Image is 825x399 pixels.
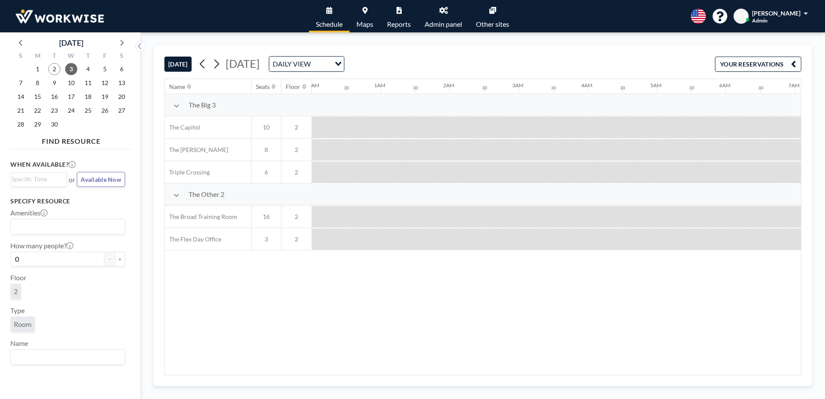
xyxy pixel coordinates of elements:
span: or [69,175,75,184]
span: Friday, September 12, 2025 [99,77,111,89]
label: Name [10,339,28,348]
span: Available Now [81,176,121,183]
span: Tuesday, September 23, 2025 [48,104,60,117]
span: Wednesday, September 3, 2025 [65,63,77,75]
div: 6AM [719,82,731,89]
button: YOUR RESERVATIONS [715,57,801,72]
button: - [104,252,115,266]
span: 3 [252,235,281,243]
span: Schedule [316,21,343,28]
span: Friday, September 19, 2025 [99,91,111,103]
div: S [13,51,29,62]
span: Tuesday, September 30, 2025 [48,118,60,130]
label: Amenities [10,209,47,217]
span: Monday, September 22, 2025 [31,104,44,117]
div: Name [169,83,185,91]
span: Thursday, September 25, 2025 [82,104,94,117]
span: 16 [252,213,281,221]
span: 8 [252,146,281,154]
input: Search for option [12,174,62,184]
div: 4AM [581,82,592,89]
span: Monday, September 29, 2025 [31,118,44,130]
span: Saturday, September 13, 2025 [116,77,128,89]
div: Search for option [269,57,344,71]
div: S [113,51,130,62]
div: Seats [256,83,270,91]
span: 2 [281,168,312,176]
input: Search for option [12,351,120,363]
span: Sunday, September 28, 2025 [15,118,27,130]
input: Search for option [12,221,120,232]
span: Tuesday, September 2, 2025 [48,63,60,75]
span: [PERSON_NAME] [752,9,800,17]
span: BO [737,13,746,20]
span: Saturday, September 6, 2025 [116,63,128,75]
div: Floor [286,83,300,91]
span: [DATE] [226,57,260,70]
span: Reports [387,21,411,28]
input: Search for option [313,58,330,70]
div: Search for option [11,173,66,186]
span: 10 [252,123,281,131]
span: Admin [752,17,768,24]
span: The Other 2 [189,190,224,199]
span: Monday, September 15, 2025 [31,91,44,103]
span: Thursday, September 18, 2025 [82,91,94,103]
span: Admin panel [425,21,462,28]
div: 7AM [788,82,800,89]
span: Triple Crossing [165,168,210,176]
label: Floor [10,273,26,282]
span: Sunday, September 21, 2025 [15,104,27,117]
div: 5AM [650,82,661,89]
div: Search for option [11,219,125,234]
span: Maps [356,21,373,28]
span: Thursday, September 11, 2025 [82,77,94,89]
span: Thursday, September 4, 2025 [82,63,94,75]
div: T [79,51,96,62]
span: Wednesday, September 24, 2025 [65,104,77,117]
span: Saturday, September 27, 2025 [116,104,128,117]
div: 30 [620,85,625,91]
span: Sunday, September 14, 2025 [15,91,27,103]
div: W [63,51,80,62]
div: 2AM [443,82,454,89]
span: 2 [281,213,312,221]
span: 6 [252,168,281,176]
img: organization-logo [14,8,106,25]
div: 30 [413,85,418,91]
span: Monday, September 1, 2025 [31,63,44,75]
h3: Specify resource [10,197,125,205]
span: Room [14,320,31,329]
button: Available Now [77,172,125,187]
span: Wednesday, September 17, 2025 [65,91,77,103]
button: [DATE] [164,57,192,72]
span: 2 [281,123,312,131]
div: 30 [689,85,694,91]
span: The Capitol [165,123,200,131]
span: 2 [14,287,18,296]
div: 30 [758,85,763,91]
span: Tuesday, September 9, 2025 [48,77,60,89]
div: 3AM [512,82,523,89]
span: Friday, September 5, 2025 [99,63,111,75]
h4: FIND RESOURCE [10,133,132,146]
div: 1AM [374,82,385,89]
span: The Big 3 [189,101,216,109]
div: T [46,51,63,62]
div: 12AM [305,82,319,89]
button: + [115,252,125,266]
span: Other sites [476,21,509,28]
div: 30 [482,85,487,91]
span: Sunday, September 7, 2025 [15,77,27,89]
span: Friday, September 26, 2025 [99,104,111,117]
span: Saturday, September 20, 2025 [116,91,128,103]
div: F [96,51,113,62]
span: DAILY VIEW [271,58,312,70]
span: 2 [281,146,312,154]
div: 30 [344,85,349,91]
span: Wednesday, September 10, 2025 [65,77,77,89]
span: Monday, September 8, 2025 [31,77,44,89]
span: The Flex Day Office [165,235,221,243]
label: Type [10,306,25,315]
div: Search for option [11,350,125,364]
